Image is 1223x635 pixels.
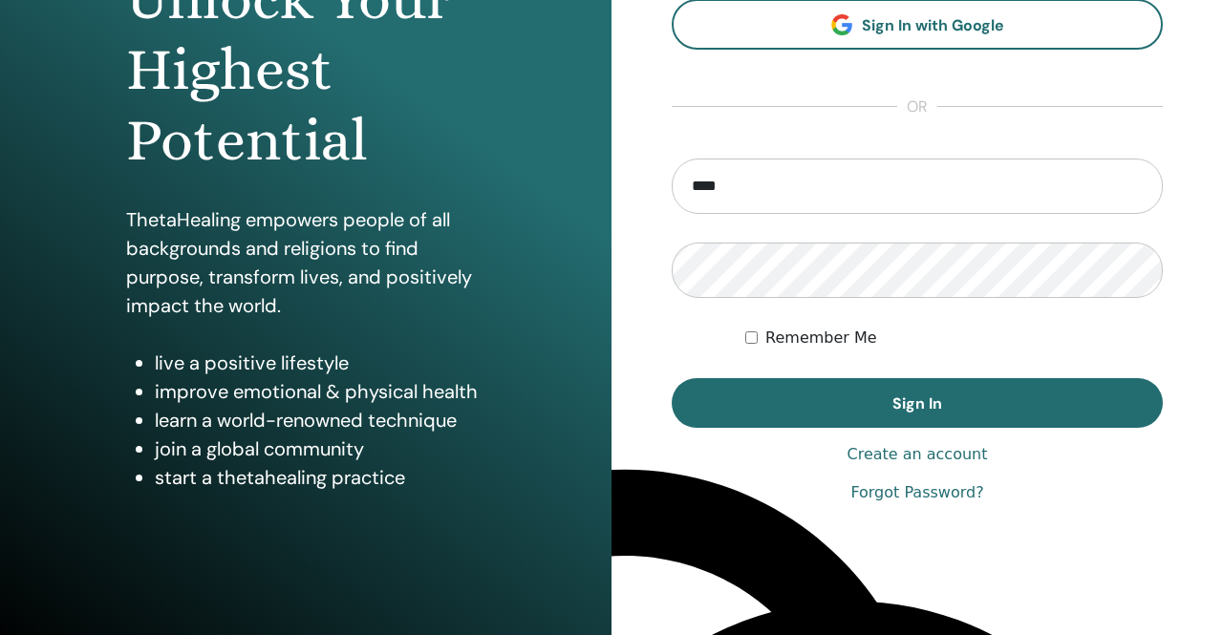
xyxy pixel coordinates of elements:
[672,378,1163,428] button: Sign In
[155,349,486,377] li: live a positive lifestyle
[897,95,937,118] span: or
[155,377,486,406] li: improve emotional & physical health
[155,434,486,463] li: join a global community
[155,463,486,492] li: start a thetahealing practice
[847,443,987,466] a: Create an account
[765,327,877,349] label: Remember Me
[155,406,486,434] li: learn a world-renowned technique
[862,15,1004,35] span: Sign In with Google
[745,327,1163,349] div: Keep me authenticated indefinitely or until I manually logout
[892,393,942,413] span: Sign In
[850,481,983,504] a: Forgot Password?
[126,205,486,320] p: ThetaHealing empowers people of all backgrounds and religions to find purpose, transform lives, a...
